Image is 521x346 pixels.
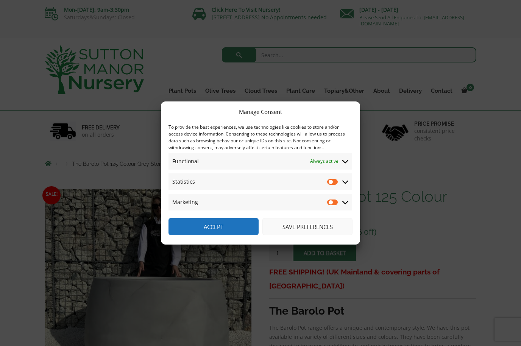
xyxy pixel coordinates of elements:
summary: Marketing [168,194,352,210]
span: Always active [310,157,338,166]
button: Save preferences [262,218,353,235]
span: Marketing [172,198,198,207]
span: Statistics [172,177,195,186]
summary: Statistics [168,173,352,190]
div: Manage Consent [239,107,282,116]
button: Accept [168,218,259,235]
div: To provide the best experiences, we use technologies like cookies to store and/or access device i... [168,124,352,151]
span: Functional [172,157,199,166]
summary: Functional Always active [168,153,352,170]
